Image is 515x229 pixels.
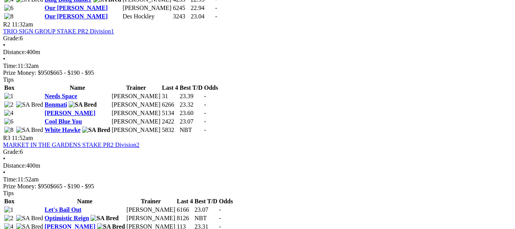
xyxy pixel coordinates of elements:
[111,92,161,100] td: [PERSON_NAME]
[44,110,95,116] a: [PERSON_NAME]
[190,4,214,12] td: 22.94
[161,126,178,134] td: 5832
[82,127,110,133] img: SA Bred
[179,118,203,125] td: 23.07
[3,183,512,190] div: Prize Money: $950
[3,56,5,62] span: •
[179,92,203,100] td: 23.39
[3,155,5,162] span: •
[219,206,221,213] span: -
[3,21,10,28] span: R2
[44,198,125,205] th: Name
[3,176,512,183] div: 11:52am
[44,5,108,11] a: Our [PERSON_NAME]
[179,84,203,92] th: Best T/D
[16,215,43,222] img: SA Bred
[44,101,67,108] a: Bonmati
[179,126,203,134] td: NBT
[161,109,178,117] td: 5134
[204,110,206,116] span: -
[3,190,14,196] span: Tips
[122,13,172,20] td: Des Hockley
[111,101,161,109] td: [PERSON_NAME]
[3,162,26,169] span: Distance:
[204,101,206,108] span: -
[4,206,13,213] img: 1
[4,5,13,12] img: 6
[3,148,20,155] span: Grade:
[215,5,217,11] span: -
[204,93,206,99] span: -
[16,101,43,108] img: SA Bred
[204,84,218,92] th: Odds
[194,214,218,222] td: NBT
[161,118,178,125] td: 2422
[4,127,13,133] img: 8
[122,4,172,12] td: [PERSON_NAME]
[44,127,81,133] a: White Hawke
[4,118,13,125] img: 6
[44,206,81,213] a: Let's Bail Out
[4,215,13,222] img: 2
[4,101,13,108] img: 2
[204,118,206,125] span: -
[44,13,108,20] a: Our [PERSON_NAME]
[176,198,193,205] th: Last 4
[3,49,26,55] span: Distance:
[176,214,193,222] td: 8126
[3,162,512,169] div: 400m
[3,148,512,155] div: 6
[3,28,114,35] a: TRIO SIGN GROUP STAKE PR2 Division1
[44,118,82,125] a: Cool Blue You
[194,206,218,214] td: 23.07
[3,63,512,69] div: 11:32am
[12,135,33,141] span: 11:52am
[161,101,178,109] td: 6266
[190,13,214,20] td: 23.04
[3,35,20,41] span: Grade:
[111,118,161,125] td: [PERSON_NAME]
[4,110,13,117] img: 4
[3,142,139,148] a: MARKET IN THE GARDENS STAKE PR2 Division2
[111,109,161,117] td: [PERSON_NAME]
[3,135,10,141] span: R3
[219,215,221,221] span: -
[126,206,176,214] td: [PERSON_NAME]
[161,92,178,100] td: 31
[44,84,110,92] th: Name
[69,101,97,108] img: SA Bred
[4,84,15,91] span: Box
[111,84,161,92] th: Trainer
[90,215,118,222] img: SA Bred
[4,13,13,20] img: 8
[194,198,218,205] th: Best T/D
[173,13,189,20] td: 3243
[111,126,161,134] td: [PERSON_NAME]
[44,215,89,221] a: Optimistic Reign
[215,13,217,20] span: -
[4,198,15,204] span: Box
[3,169,5,176] span: •
[3,176,18,183] span: Time:
[4,93,13,100] img: 1
[179,101,203,109] td: 23.32
[12,21,33,28] span: 11:32am
[3,35,512,42] div: 6
[16,127,43,133] img: SA Bred
[3,76,14,83] span: Tips
[176,206,193,214] td: 6166
[126,198,176,205] th: Trainer
[173,4,189,12] td: 6245
[126,214,176,222] td: [PERSON_NAME]
[3,49,512,56] div: 400m
[179,109,203,117] td: 23.60
[161,84,178,92] th: Last 4
[50,183,94,189] span: $665 - $190 - $95
[3,42,5,48] span: •
[3,63,18,69] span: Time:
[44,93,77,99] a: Needs Space
[204,127,206,133] span: -
[50,69,94,76] span: $665 - $190 - $95
[3,69,512,76] div: Prize Money: $950
[219,198,233,205] th: Odds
